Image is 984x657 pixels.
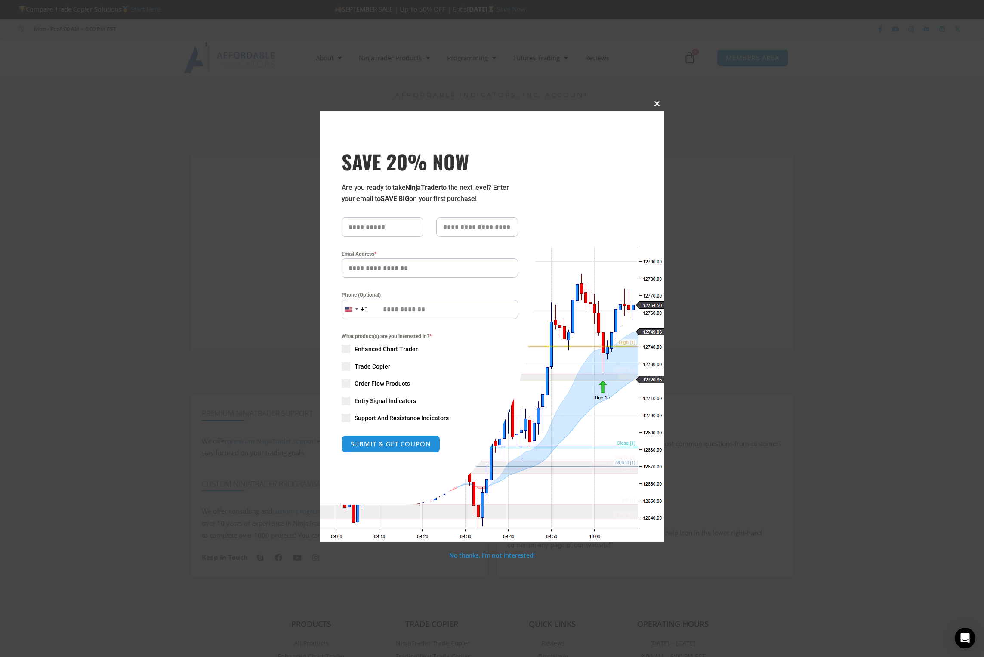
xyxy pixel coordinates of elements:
p: Are you ready to take to the next level? Enter your email to on your first purchase! [342,182,518,205]
span: Trade Copier [355,362,390,371]
label: Entry Signal Indicators [342,397,518,405]
label: Email Address [342,250,518,258]
label: Order Flow Products [342,379,518,388]
strong: SAVE BIG [380,195,409,203]
div: +1 [361,304,369,315]
a: No thanks, I’m not interested! [449,551,535,559]
span: Support And Resistance Indicators [355,414,449,422]
strong: NinjaTrader [405,183,441,192]
span: Order Flow Products [355,379,410,388]
label: Enhanced Chart Trader [342,345,518,353]
label: Support And Resistance Indicators [342,414,518,422]
span: Enhanced Chart Trader [355,345,418,353]
label: Phone (Optional) [342,291,518,299]
span: SAVE 20% NOW [342,149,518,174]
label: Trade Copier [342,362,518,371]
button: Selected country [342,300,369,319]
span: Entry Signal Indicators [355,397,416,405]
span: What product(s) are you interested in? [342,332,518,341]
button: SUBMIT & GET COUPON [342,435,440,453]
div: Open Intercom Messenger [955,628,975,648]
